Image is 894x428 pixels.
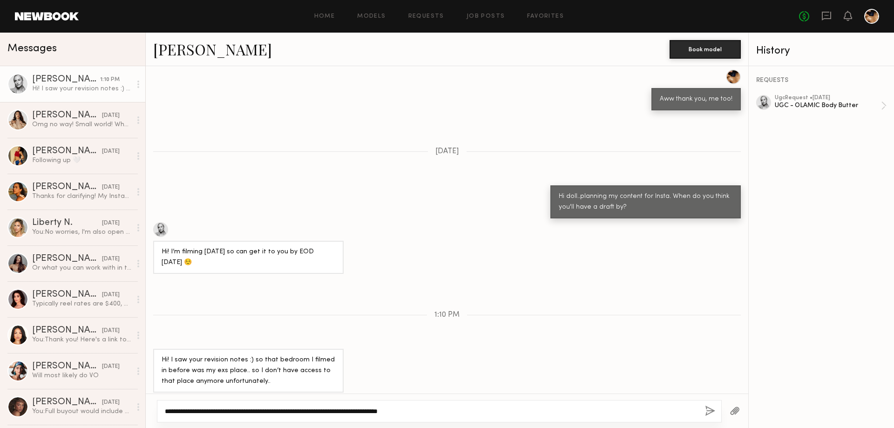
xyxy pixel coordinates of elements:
[32,120,131,129] div: Omg no way! Small world! What’s your budget?
[756,77,887,84] div: REQUESTS
[102,147,120,156] div: [DATE]
[32,254,102,264] div: [PERSON_NAME]
[357,14,386,20] a: Models
[32,183,102,192] div: [PERSON_NAME]
[102,183,120,192] div: [DATE]
[660,94,732,105] div: Aww thank you, me too!
[7,43,57,54] span: Messages
[32,299,131,308] div: Typically reel rates are $400, unless you want me to post it on my socials- then it’s a bit more ...
[162,247,335,268] div: Hi! I’m filming [DATE] so can get it to you by EOD [DATE] ☺️
[559,191,732,213] div: Hi doll..planning my content for Insta. When do you think you'll have a draft by?
[32,264,131,272] div: Or what you can work with in the budget
[162,355,335,387] div: Hi! I saw your revision notes :) so that bedroom I filmed in before was my exs place.. so I don’t...
[435,148,459,156] span: [DATE]
[467,14,505,20] a: Job Posts
[32,111,102,120] div: [PERSON_NAME]
[32,147,102,156] div: [PERSON_NAME]
[102,219,120,228] div: [DATE]
[102,326,120,335] div: [DATE]
[32,228,131,237] div: You: No worries, I'm also open to your creative direction as well if you're interested in somethi...
[670,45,741,53] a: Book model
[775,95,887,116] a: ugcRequest •[DATE]UGC - OLAMIC Body Butter
[434,311,460,319] span: 1:10 PM
[775,95,881,101] div: ugc Request • [DATE]
[32,371,131,380] div: Will most likely do VO
[32,156,131,165] div: Following up 🤍
[32,218,102,228] div: Liberty N.
[756,46,887,56] div: History
[102,255,120,264] div: [DATE]
[100,75,120,84] div: 1:10 PM
[408,14,444,20] a: Requests
[32,84,131,93] div: Hi! I saw your revision notes :) so that bedroom I filmed in before was my exs place.. so I don’t...
[314,14,335,20] a: Home
[775,101,881,110] div: UGC - OLAMIC Body Butter
[102,362,120,371] div: [DATE]
[32,362,102,371] div: [PERSON_NAME]
[32,398,102,407] div: [PERSON_NAME]
[670,40,741,59] button: Book model
[32,290,102,299] div: [PERSON_NAME]
[102,111,120,120] div: [DATE]
[32,75,100,84] div: [PERSON_NAME]
[32,192,131,201] div: Thanks for clarifying! My Instagram is @elisemears
[153,39,272,59] a: [PERSON_NAME]
[32,335,131,344] div: You: Thank you! Here's a link to the updated brief. Please review and lmk what you would charge f...
[32,407,131,416] div: You: Full buyout would include paid ads, although i'm not really running ads right now. I just la...
[32,326,102,335] div: [PERSON_NAME]
[102,398,120,407] div: [DATE]
[527,14,564,20] a: Favorites
[102,291,120,299] div: [DATE]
